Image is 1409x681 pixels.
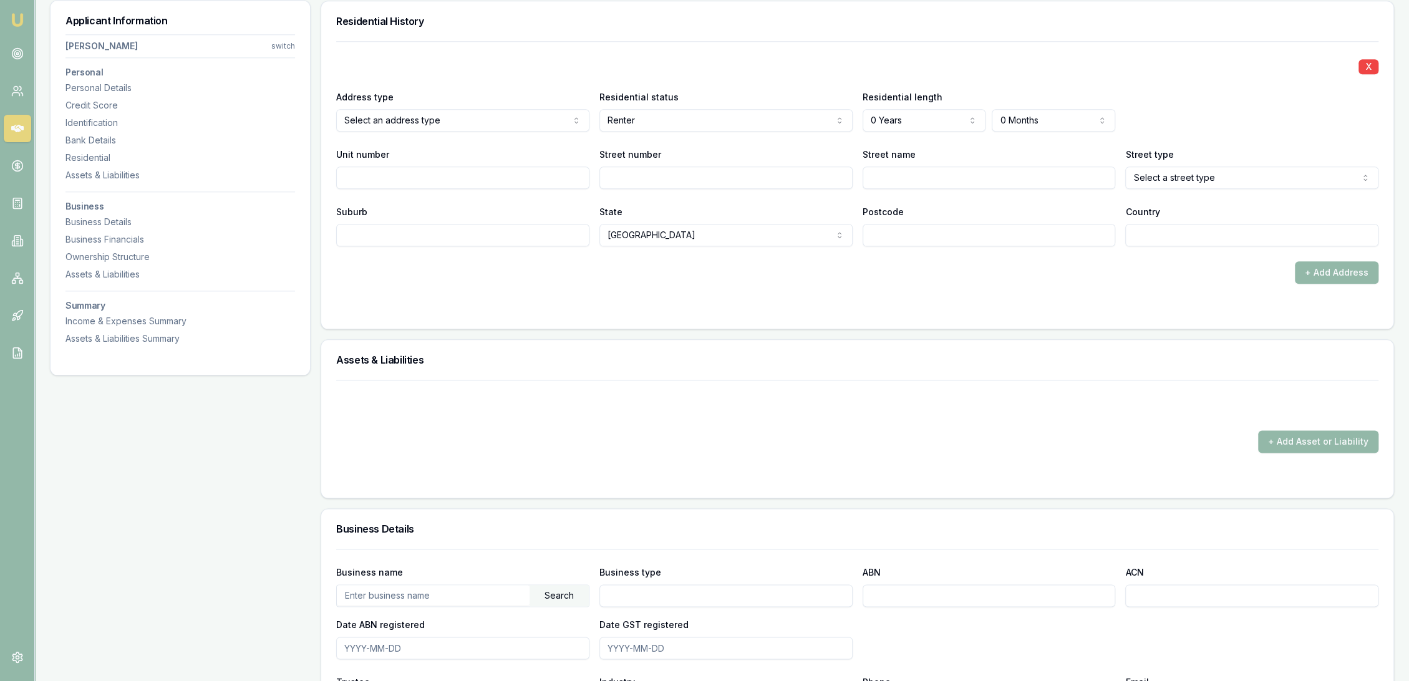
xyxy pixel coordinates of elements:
label: Suburb [336,206,367,217]
label: Business type [599,567,661,577]
h3: Business Details [336,524,1378,534]
h3: Business [65,202,295,211]
label: Date ABN registered [336,619,425,630]
label: Postcode [863,206,904,217]
div: Income & Expenses Summary [65,315,295,327]
div: [PERSON_NAME] [65,40,138,52]
input: YYYY-MM-DD [336,637,589,659]
input: YYYY-MM-DD [599,637,853,659]
h3: Applicant Information [65,16,295,26]
label: ACN [1125,567,1143,577]
div: Business Details [65,216,295,228]
h3: Personal [65,68,295,77]
div: Assets & Liabilities Summary [65,332,295,345]
label: Residential length [863,92,942,102]
div: switch [271,41,295,51]
label: Street number [599,149,661,160]
div: Ownership Structure [65,251,295,263]
input: Enter business name [337,585,530,605]
label: Street name [863,149,916,160]
h3: Residential History [336,16,1378,26]
div: Assets & Liabilities [65,268,295,281]
div: Credit Score [65,99,295,112]
label: Unit number [336,149,389,160]
div: Assets & Liabilities [65,169,295,181]
button: + Add Asset or Liability [1258,430,1378,453]
div: Search [530,585,589,606]
div: Bank Details [65,134,295,147]
label: Date GST registered [599,619,689,630]
label: State [599,206,622,217]
button: X [1358,59,1378,74]
button: + Add Address [1295,261,1378,284]
h3: Summary [65,301,295,310]
h3: Assets & Liabilities [336,355,1378,365]
label: Country [1125,206,1160,217]
div: Business Financials [65,233,295,246]
div: Residential [65,152,295,164]
label: ABN [863,567,881,577]
div: Identification [65,117,295,129]
label: Residential status [599,92,679,102]
div: Personal Details [65,82,295,94]
label: Street type [1125,149,1173,160]
label: Address type [336,92,394,102]
label: Business name [336,567,403,577]
img: emu-icon-u.png [10,12,25,27]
